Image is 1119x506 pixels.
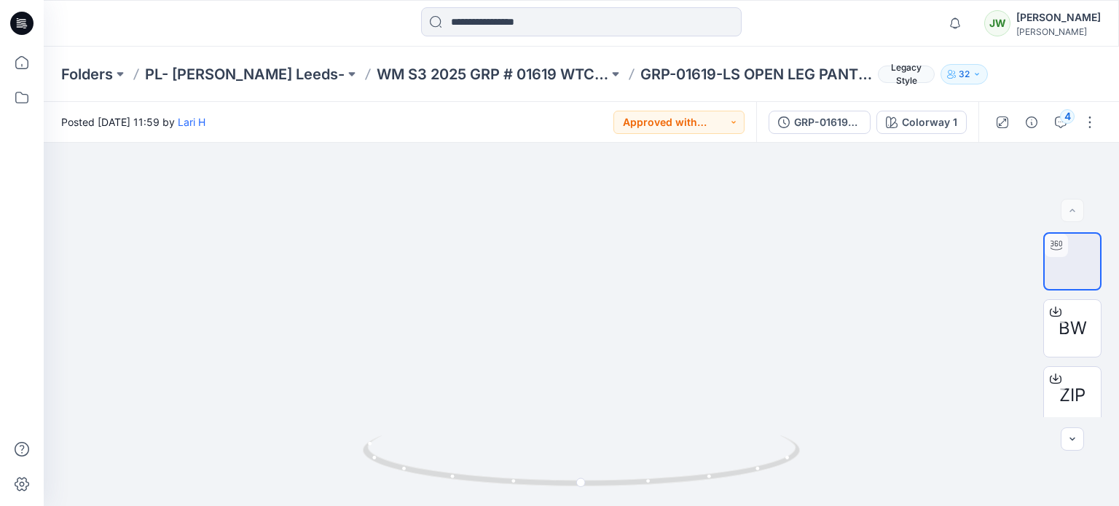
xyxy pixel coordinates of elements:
span: Legacy Style [878,66,935,83]
p: 32 [959,66,970,82]
a: PL- [PERSON_NAME] Leeds- [145,64,345,84]
a: Lari H [178,116,205,128]
button: 32 [941,64,988,84]
div: [PERSON_NAME] [1016,26,1101,37]
button: 4 [1049,111,1072,134]
span: Posted [DATE] 11:59 by [61,114,205,130]
a: Folders [61,64,113,84]
div: JW [984,10,1010,36]
button: Legacy Style [872,64,935,84]
p: GRP-01619-LS OPEN LEG PANT SET_DEV [640,64,872,84]
div: Colorway 1 [902,114,957,130]
div: [PERSON_NAME] [1016,9,1101,26]
span: BW [1059,315,1087,341]
button: Details [1020,111,1043,134]
img: turntable-18-08-2025-11:59:51 [1045,234,1100,289]
span: ZIP [1059,382,1085,408]
div: GRP-01619-LS OPEN LEG PANT SET_DEV [794,114,861,130]
button: Colorway 1 [876,111,967,134]
div: 4 [1060,109,1075,124]
button: GRP-01619-LS OPEN LEG PANT SET_DEV [769,111,871,134]
a: WM S3 2025 GRP # 01619 WTC [DATE] [377,64,608,84]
